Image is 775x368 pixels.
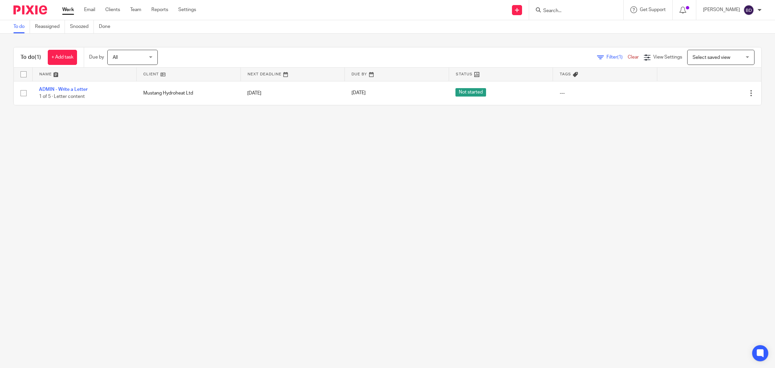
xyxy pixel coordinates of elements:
[130,6,141,13] a: Team
[151,6,168,13] a: Reports
[99,20,115,33] a: Done
[606,55,628,60] span: Filter
[743,5,754,15] img: svg%3E
[560,72,571,76] span: Tags
[21,54,41,61] h1: To do
[39,87,87,92] a: ADMIN - Write a Letter
[560,90,651,97] div: ---
[241,81,345,105] td: [DATE]
[628,55,639,60] a: Clear
[178,6,196,13] a: Settings
[84,6,95,13] a: Email
[35,54,41,60] span: (1)
[543,8,603,14] input: Search
[105,6,120,13] a: Clients
[137,81,241,105] td: Mustang Hydroheat Ltd
[13,20,30,33] a: To do
[352,91,366,96] span: [DATE]
[35,20,65,33] a: Reassigned
[703,6,740,13] p: [PERSON_NAME]
[89,54,104,61] p: Due by
[617,55,623,60] span: (1)
[653,55,682,60] span: View Settings
[13,5,47,14] img: Pixie
[113,55,118,60] span: All
[39,94,85,99] span: 1 of 5 · Letter content
[455,88,486,97] span: Not started
[62,6,74,13] a: Work
[693,55,730,60] span: Select saved view
[70,20,94,33] a: Snoozed
[640,7,666,12] span: Get Support
[48,50,77,65] a: + Add task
